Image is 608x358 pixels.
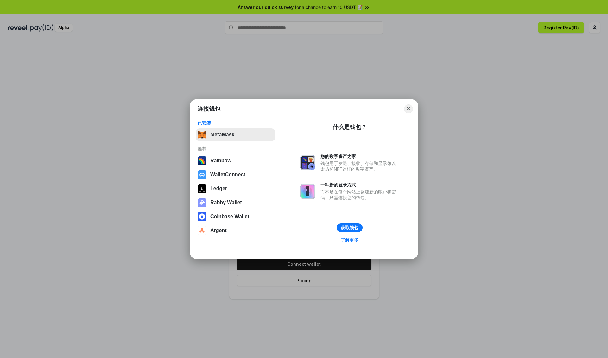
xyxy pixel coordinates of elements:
[196,168,275,181] button: WalletConnect
[196,224,275,237] button: Argent
[198,184,206,193] img: svg+xml,%3Csvg%20xmlns%3D%22http%3A%2F%2Fwww.w3.org%2F2000%2Fsvg%22%20width%3D%2228%22%20height%3...
[198,156,206,165] img: svg+xml,%3Csvg%20width%3D%22120%22%20height%3D%22120%22%20viewBox%3D%220%200%20120%20120%22%20fil...
[320,153,399,159] div: 您的数字资产之家
[210,214,249,219] div: Coinbase Wallet
[198,198,206,207] img: svg+xml,%3Csvg%20xmlns%3D%22http%3A%2F%2Fwww.w3.org%2F2000%2Fsvg%22%20fill%3D%22none%22%20viewBox...
[198,226,206,235] img: svg+xml,%3Csvg%20width%3D%2228%22%20height%3D%2228%22%20viewBox%3D%220%200%2028%2028%22%20fill%3D...
[341,225,358,231] div: 获取钱包
[210,200,242,205] div: Rabby Wallet
[210,158,231,164] div: Rainbow
[332,123,367,131] div: 什么是钱包？
[198,170,206,179] img: svg+xml,%3Csvg%20width%3D%2228%22%20height%3D%2228%22%20viewBox%3D%220%200%2028%2028%22%20fill%3D...
[337,223,363,232] button: 获取钱包
[198,120,273,126] div: 已安装
[198,105,220,113] h1: 连接钱包
[300,184,315,199] img: svg+xml,%3Csvg%20xmlns%3D%22http%3A%2F%2Fwww.w3.org%2F2000%2Fsvg%22%20fill%3D%22none%22%20viewBox...
[196,210,275,223] button: Coinbase Wallet
[198,130,206,139] img: svg+xml,%3Csvg%20fill%3D%22none%22%20height%3D%2233%22%20viewBox%3D%220%200%2035%2033%22%20width%...
[196,182,275,195] button: Ledger
[337,236,362,244] a: 了解更多
[300,155,315,170] img: svg+xml,%3Csvg%20xmlns%3D%22http%3A%2F%2Fwww.w3.org%2F2000%2Fsvg%22%20fill%3D%22none%22%20viewBox...
[196,128,275,141] button: MetaMask
[404,104,413,113] button: Close
[196,154,275,167] button: Rainbow
[210,228,227,233] div: Argent
[320,182,399,188] div: 一种新的登录方式
[320,160,399,172] div: 钱包用于发送、接收、存储和显示像以太坊和NFT这样的数字资产。
[210,186,227,192] div: Ledger
[320,189,399,200] div: 而不是在每个网站上创建新的账户和密码，只需连接您的钱包。
[210,132,234,138] div: MetaMask
[198,212,206,221] img: svg+xml,%3Csvg%20width%3D%2228%22%20height%3D%2228%22%20viewBox%3D%220%200%2028%2028%22%20fill%3D...
[196,196,275,209] button: Rabby Wallet
[341,237,358,243] div: 了解更多
[198,146,273,152] div: 推荐
[210,172,245,178] div: WalletConnect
